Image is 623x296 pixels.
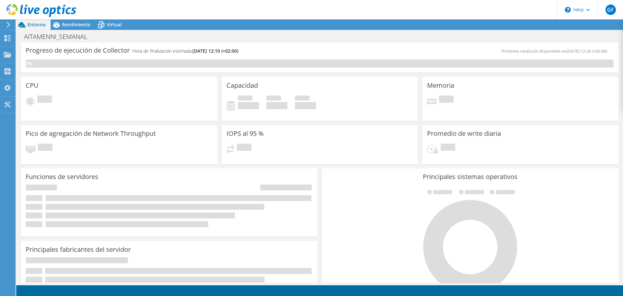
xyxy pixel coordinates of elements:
h3: CPU [26,82,39,89]
h3: Capacidad [226,82,258,89]
h3: IOPS al 95 % [226,130,264,137]
span: Virtual [107,21,122,28]
h3: Principales fabricantes del servidor [26,246,131,253]
span: Rendimiento [62,21,91,28]
span: [DATE] 12:20 (+02:00) [566,48,607,54]
span: Total [295,96,310,102]
svg: \n [565,7,571,13]
span: [DATE] 12:10 (+02:00) [192,48,238,54]
span: Libre [266,96,281,102]
span: Entorno [28,21,46,28]
span: Pendiente [237,144,251,152]
h3: Principales sistemas operativos [327,173,614,180]
h4: 0 GiB [238,102,259,109]
span: Used [238,96,252,102]
span: Pendiente [441,144,455,152]
span: Pendiente [439,96,454,104]
h3: Pico de agregación de Network Throughput [26,130,156,137]
h3: Funciones de servidores [26,173,98,180]
h3: Memoria [427,82,454,89]
span: Próximo recálculo disponible en [502,48,610,54]
span: Pendiente [38,144,53,152]
h4: Hora de finalización estimada: [132,47,238,55]
h3: Promedio de write diaria [427,130,501,137]
h4: 0 GiB [266,102,287,109]
span: GF [605,5,616,15]
h1: AITAMENNI_SEMANAL [21,33,97,40]
span: Pendiente [37,96,52,104]
h4: 0 GiB [295,102,316,109]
